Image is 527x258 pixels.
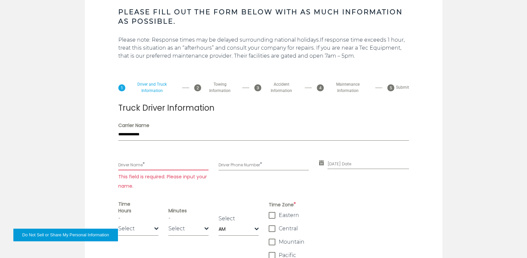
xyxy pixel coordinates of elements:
span: Select [168,222,209,236]
span: Select [118,222,154,235]
label: Minutes [168,207,209,214]
span: Central [279,225,298,232]
h2: Truck Driver Information [118,104,409,112]
a: - [118,215,120,221]
span: Eastern [279,212,299,219]
span: Mountain [279,239,304,245]
div: Pagination [118,81,409,94]
a: - [168,215,170,221]
span: If response time exceeds 1 hour, treat this situation as an “afterhours” and consult your company... [118,37,405,59]
label: Time [118,201,259,207]
span: AM [219,223,259,236]
label: Hours [118,207,158,214]
span: Accident Information [263,81,300,94]
span: Select [118,222,158,236]
span: Towing Information [203,81,237,94]
span: Select [168,222,205,235]
h3: PLEASE FILL OUT THE FORM BELOW WITH AS MUCH INFORMATION AS POSSIBLE. [118,7,409,26]
a: Select [219,215,235,222]
span: AM [219,223,255,235]
span: This field is required. Please input your name. [118,172,209,191]
span: Time Zone [269,201,409,209]
label: Eastern [269,212,409,219]
span: Please note: Response times may be delayed surrounding national holidays. [118,37,320,43]
label: Mountain [269,239,409,245]
span: Select [168,225,185,232]
span: Select [118,225,135,232]
label: Central [269,225,409,232]
span: Driver and Truck Information [127,81,177,94]
button: Do Not Sell or Share My Personal Information [13,229,118,241]
span: Maintenance Information [325,81,370,94]
span: Submit [396,84,409,91]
